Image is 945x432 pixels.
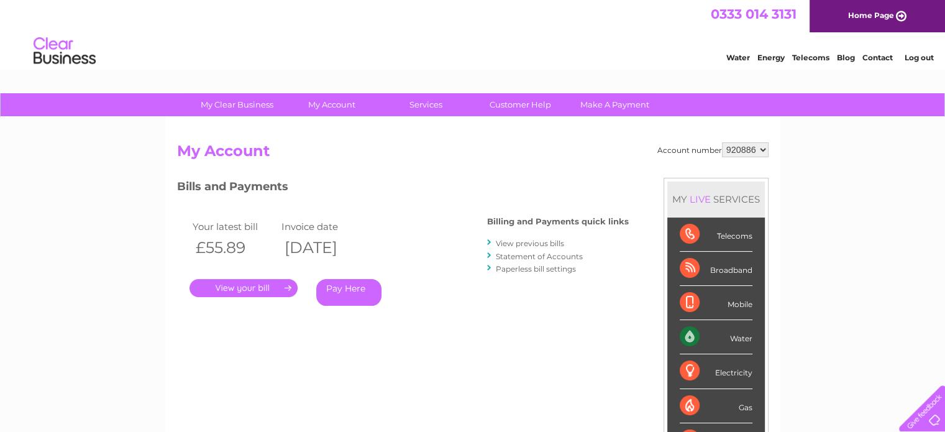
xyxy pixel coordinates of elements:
a: Water [726,53,750,62]
a: View previous bills [496,239,564,248]
a: Telecoms [792,53,829,62]
h4: Billing and Payments quick links [487,217,629,226]
a: 0333 014 3131 [711,6,797,22]
a: Blog [837,53,855,62]
a: My Account [280,93,383,116]
a: Customer Help [469,93,572,116]
div: LIVE [687,193,713,205]
a: Make A Payment [564,93,666,116]
div: Mobile [680,286,752,320]
div: Telecoms [680,218,752,252]
img: logo.png [33,32,96,70]
h3: Bills and Payments [177,178,629,200]
div: Clear Business is a trading name of Verastar Limited (registered in [GEOGRAPHIC_DATA] No. 3667643... [180,7,767,60]
td: Invoice date [278,218,368,235]
a: Contact [862,53,893,62]
a: Pay Here [316,279,381,306]
div: Water [680,320,752,354]
div: Broadband [680,252,752,286]
a: Paperless bill settings [496,264,576,273]
a: Log out [904,53,933,62]
h2: My Account [177,142,769,166]
td: Your latest bill [189,218,279,235]
th: £55.89 [189,235,279,260]
div: Gas [680,389,752,423]
a: . [189,279,298,297]
div: Account number [657,142,769,157]
a: My Clear Business [186,93,288,116]
a: Energy [757,53,785,62]
th: [DATE] [278,235,368,260]
a: Services [375,93,477,116]
div: Electricity [680,354,752,388]
a: Statement of Accounts [496,252,583,261]
div: MY SERVICES [667,182,765,217]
